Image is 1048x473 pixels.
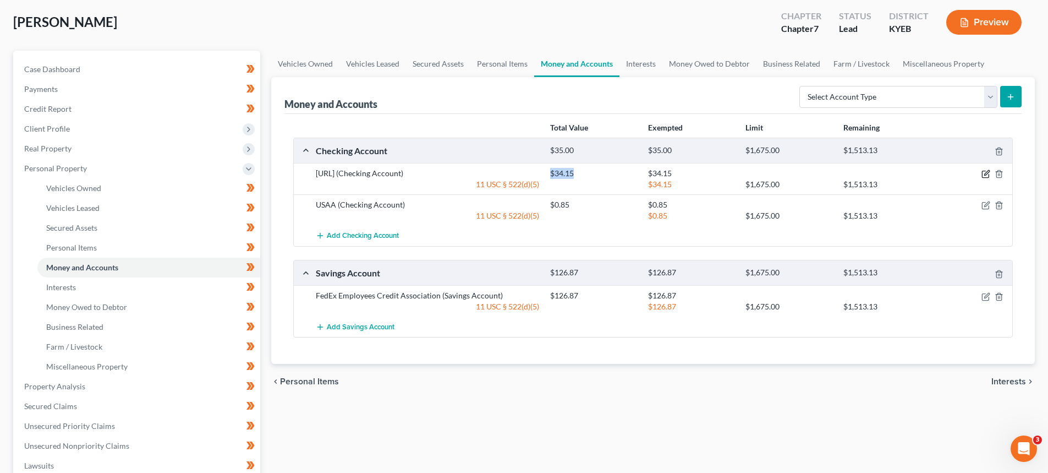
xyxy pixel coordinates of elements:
[1026,377,1035,386] i: chevron_right
[46,203,100,213] span: Vehicles Leased
[24,64,80,74] span: Case Dashboard
[643,268,740,278] div: $126.87
[534,51,619,77] a: Money and Accounts
[643,179,740,190] div: $34.15
[838,179,935,190] div: $1,513.13
[781,23,821,35] div: Chapter
[37,317,260,337] a: Business Related
[37,297,260,317] a: Money Owed to Debtor
[843,123,880,132] strong: Remaining
[406,51,470,77] a: Secured Assets
[545,199,642,210] div: $0.85
[310,199,545,210] div: USAA (Checking Account)
[896,51,991,77] a: Miscellaneous Property
[946,10,1022,35] button: Preview
[756,51,827,77] a: Business Related
[643,168,740,179] div: $34.15
[24,104,72,113] span: Credit Report
[46,322,103,331] span: Business Related
[339,51,406,77] a: Vehicles Leased
[37,337,260,357] a: Farm / Livestock
[15,79,260,99] a: Payments
[280,377,339,386] span: Personal Items
[24,461,54,470] span: Lawsuits
[814,23,819,34] span: 7
[271,377,339,386] button: chevron_left Personal Items
[310,301,545,312] div: 11 USC § 522(d)(5)
[545,290,642,301] div: $126.87
[643,145,740,156] div: $35.00
[15,99,260,119] a: Credit Report
[662,51,756,77] a: Money Owed to Debtor
[24,84,58,94] span: Payments
[15,416,260,436] a: Unsecured Priority Claims
[46,183,101,193] span: Vehicles Owned
[889,23,929,35] div: KYEB
[827,51,896,77] a: Farm / Livestock
[46,243,97,252] span: Personal Items
[24,382,85,391] span: Property Analysis
[310,267,545,279] div: Savings Account
[37,218,260,238] a: Secured Assets
[24,144,72,153] span: Real Property
[781,10,821,23] div: Chapter
[15,377,260,396] a: Property Analysis
[271,51,339,77] a: Vehicles Owned
[745,123,763,132] strong: Limit
[740,301,837,312] div: $1,675.00
[37,178,260,198] a: Vehicles Owned
[991,377,1026,386] span: Interests
[545,145,642,156] div: $35.00
[46,263,118,272] span: Money and Accounts
[310,168,545,179] div: [URL] (Checking Account)
[470,51,534,77] a: Personal Items
[24,164,87,173] span: Personal Property
[37,278,260,297] a: Interests
[24,441,129,450] span: Unsecured Nonpriority Claims
[838,301,935,312] div: $1,513.13
[839,23,871,35] div: Lead
[271,377,280,386] i: chevron_left
[316,226,399,246] button: Add Checking Account
[37,258,260,278] a: Money and Accounts
[46,362,128,371] span: Miscellaneous Property
[643,301,740,312] div: $126.87
[310,145,545,156] div: Checking Account
[839,10,871,23] div: Status
[310,210,545,221] div: 11 USC § 522(d)(5)
[316,317,394,337] button: Add Savings Account
[15,436,260,456] a: Unsecured Nonpriority Claims
[619,51,662,77] a: Interests
[838,145,935,156] div: $1,513.13
[740,268,837,278] div: $1,675.00
[991,377,1035,386] button: Interests chevron_right
[643,199,740,210] div: $0.85
[310,179,545,190] div: 11 USC § 522(d)(5)
[740,210,837,221] div: $1,675.00
[284,97,377,111] div: Money and Accounts
[15,396,260,416] a: Secured Claims
[24,124,70,133] span: Client Profile
[46,223,97,232] span: Secured Assets
[838,210,935,221] div: $1,513.13
[1011,436,1037,462] iframe: Intercom live chat
[550,123,588,132] strong: Total Value
[13,14,117,30] span: [PERSON_NAME]
[37,198,260,218] a: Vehicles Leased
[1033,436,1042,444] span: 3
[37,238,260,258] a: Personal Items
[24,421,115,431] span: Unsecured Priority Claims
[545,168,642,179] div: $34.15
[46,302,127,312] span: Money Owed to Debtor
[740,145,837,156] div: $1,675.00
[327,323,394,331] span: Add Savings Account
[838,268,935,278] div: $1,513.13
[643,290,740,301] div: $126.87
[648,123,683,132] strong: Exempted
[24,401,77,411] span: Secured Claims
[327,232,399,241] span: Add Checking Account
[46,342,102,351] span: Farm / Livestock
[15,59,260,79] a: Case Dashboard
[740,179,837,190] div: $1,675.00
[889,10,929,23] div: District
